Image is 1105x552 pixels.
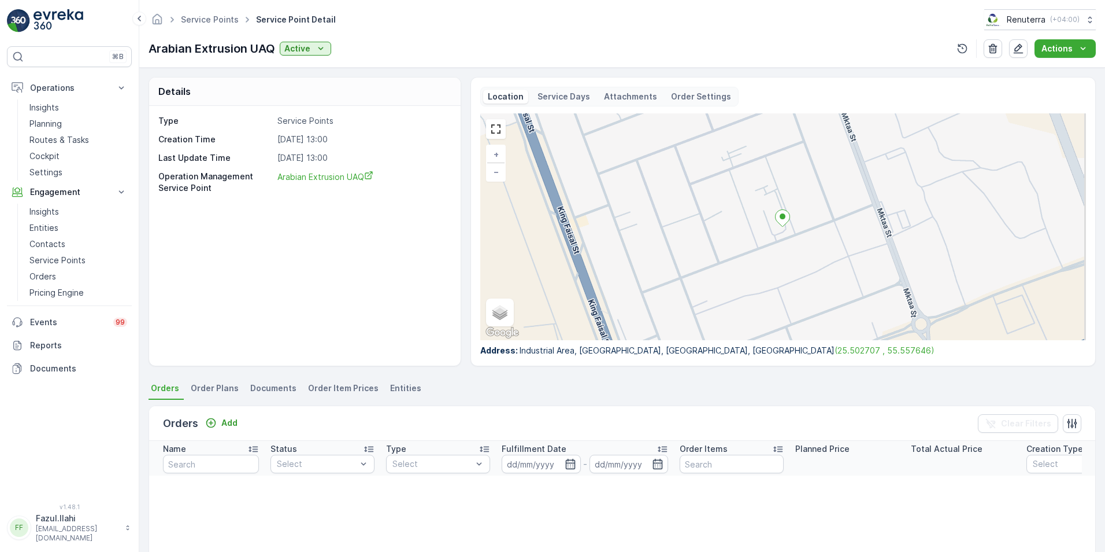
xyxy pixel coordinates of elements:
[277,171,448,194] a: Arabian Extrusion UAQ
[488,91,524,102] p: Location
[151,17,164,27] a: Homepage
[34,9,83,32] img: logo_light-DOdMpM7g.png
[30,340,127,351] p: Reports
[835,345,935,355] a: (25.502707 , 55.557646)
[1007,14,1045,25] p: Renuterra
[7,357,132,380] a: Documents
[671,91,731,102] p: Order Settings
[29,222,58,234] p: Entities
[487,300,513,325] a: Layers
[277,172,373,182] span: Arabian Extrusion UAQ
[308,382,379,394] span: Order Item Prices
[112,52,124,61] p: ⌘B
[277,152,448,164] p: [DATE] 13:00
[163,415,198,432] p: Orders
[116,318,125,327] p: 99
[604,91,657,102] p: Attachments
[7,503,132,510] span: v 1.48.1
[29,134,89,146] p: Routes & Tasks
[158,115,273,127] p: Type
[30,82,109,94] p: Operations
[158,171,273,194] p: Operation Management Service Point
[25,116,132,132] a: Planning
[221,417,238,429] p: Add
[589,455,669,473] input: dd/mm/yyyy
[984,9,1096,30] button: Renuterra(+04:00)
[1041,43,1073,54] p: Actions
[25,268,132,285] a: Orders
[158,152,273,164] p: Last Update Time
[7,9,30,32] img: logo
[494,149,499,159] span: +
[158,84,191,98] p: Details
[7,181,132,204] button: Engagement
[487,120,505,138] a: View Fullscreen
[191,382,239,394] span: Order Plans
[537,91,590,102] p: Service Days
[483,325,521,340] a: Open this area in Google Maps (opens a new window)
[30,317,106,328] p: Events
[201,416,242,430] button: Add
[36,524,119,543] p: [EMAIL_ADDRESS][DOMAIN_NAME]
[277,115,448,127] p: Service Points
[270,443,297,455] p: Status
[480,345,520,355] span: Address :
[30,363,127,374] p: Documents
[29,118,62,130] p: Planning
[911,443,982,455] p: Total Actual Price
[494,167,499,176] span: −
[277,134,448,145] p: [DATE] 13:00
[151,382,179,394] span: Orders
[1001,418,1051,429] p: Clear Filters
[29,167,62,178] p: Settings
[386,443,406,455] p: Type
[25,204,132,220] a: Insights
[7,334,132,357] a: Reports
[483,325,521,340] img: Google
[984,13,1002,26] img: Screenshot_2024-07-26_at_13.33.01.png
[280,42,331,56] button: Active
[487,163,505,181] a: Zoom Out
[29,271,56,282] p: Orders
[25,164,132,181] a: Settings
[487,146,505,163] a: Zoom In
[181,14,239,24] a: Service Points
[30,186,109,198] p: Engagement
[29,255,86,266] p: Service Points
[277,458,357,470] p: Select
[250,382,296,394] span: Documents
[795,443,850,455] p: Planned Price
[158,134,273,145] p: Creation Time
[36,513,119,524] p: Fazul.Ilahi
[29,238,65,250] p: Contacts
[25,100,132,116] a: Insights
[520,345,835,355] span: Industrial Area, [GEOGRAPHIC_DATA], [GEOGRAPHIC_DATA], [GEOGRAPHIC_DATA]
[7,513,132,543] button: FFFazul.Ilahi[EMAIL_ADDRESS][DOMAIN_NAME]
[25,236,132,252] a: Contacts
[390,382,421,394] span: Entities
[1026,443,1083,455] p: Creation Type
[163,443,186,455] p: Name
[149,40,275,57] p: Arabian Extrusion UAQ
[25,132,132,148] a: Routes & Tasks
[29,287,84,299] p: Pricing Engine
[680,455,784,473] input: Search
[284,43,310,54] p: Active
[7,311,132,334] a: Events99
[502,443,566,455] p: Fulfillment Date
[10,518,28,537] div: FF
[29,102,59,113] p: Insights
[254,14,338,25] span: Service Point Detail
[25,252,132,268] a: Service Points
[1050,15,1080,24] p: ( +04:00 )
[25,148,132,164] a: Cockpit
[1034,39,1096,58] button: Actions
[25,285,132,301] a: Pricing Engine
[978,414,1058,433] button: Clear Filters
[29,150,60,162] p: Cockpit
[7,76,132,100] button: Operations
[680,443,728,455] p: Order Items
[29,206,59,218] p: Insights
[392,458,472,470] p: Select
[163,455,259,473] input: Search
